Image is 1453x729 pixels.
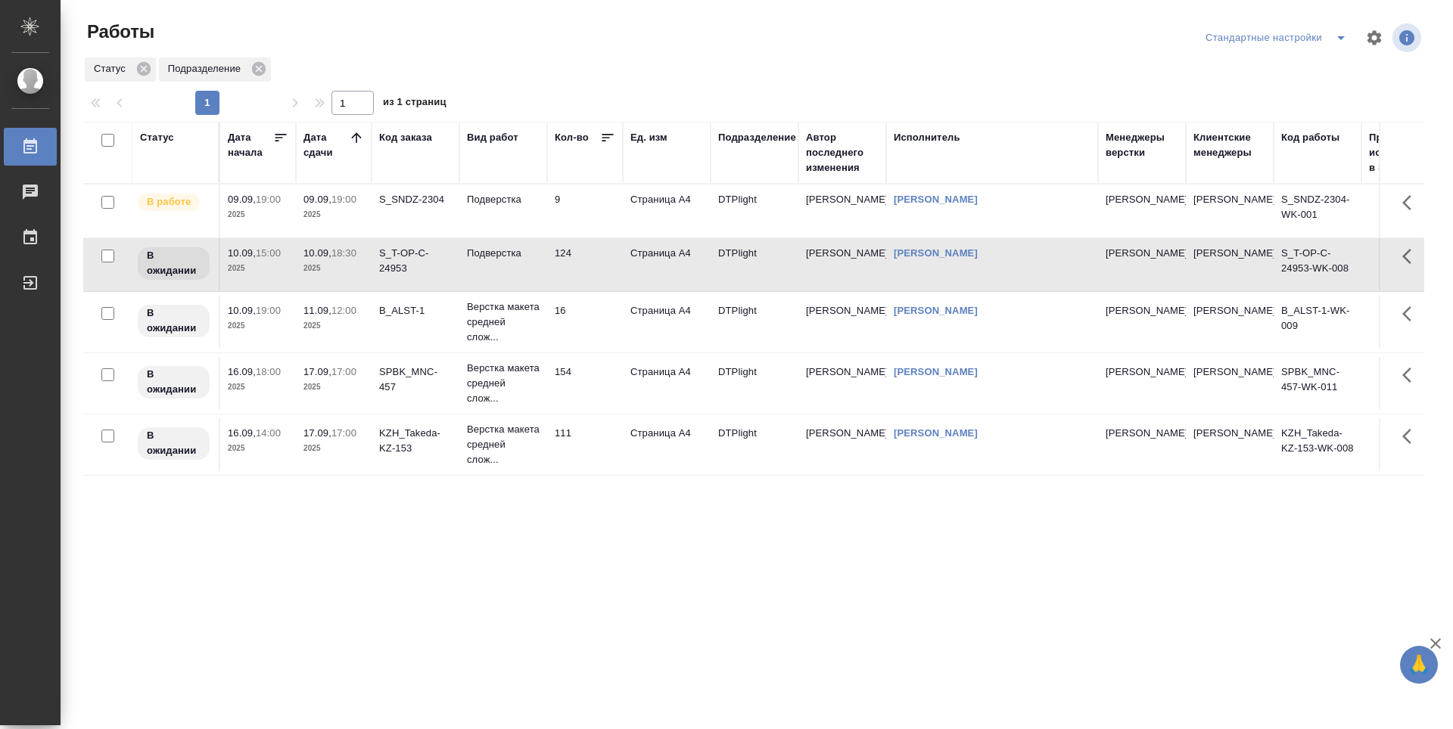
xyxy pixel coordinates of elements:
[547,357,623,410] td: 154
[1393,238,1430,275] button: Здесь прячутся важные кнопки
[1186,296,1274,349] td: [PERSON_NAME]
[228,318,288,333] p: 2025
[379,192,452,207] div: S_SNDZ-2304
[798,418,886,471] td: [PERSON_NAME]
[303,194,331,205] p: 09.09,
[1274,238,1361,291] td: S_T-OP-C-24953-WK-008
[140,130,174,145] div: Статус
[228,194,256,205] p: 09.09,
[379,364,452,395] div: SPBK_MNC-457
[256,427,281,439] p: 14:00
[147,367,201,397] p: В ожидании
[228,380,288,395] p: 2025
[147,248,201,278] p: В ожидании
[711,418,798,471] td: DTPlight
[1186,418,1274,471] td: [PERSON_NAME]
[228,305,256,316] p: 10.09,
[331,366,356,377] p: 17:00
[1393,296,1430,332] button: Здесь прячутся важные кнопки
[1193,130,1266,160] div: Клиентские менеджеры
[1393,418,1430,454] button: Здесь прячутся важные кнопки
[630,130,667,145] div: Ед. изм
[547,296,623,349] td: 16
[1406,649,1432,681] span: 🙏
[303,207,364,222] p: 2025
[1106,192,1178,207] p: [PERSON_NAME]
[467,299,540,345] p: Верстка макета средней слож...
[1186,238,1274,291] td: [PERSON_NAME]
[547,185,623,237] td: 9
[467,130,518,145] div: Вид работ
[711,185,798,237] td: DTPlight
[467,361,540,406] p: Верстка макета средней слож...
[467,422,540,467] p: Верстка макета средней слож...
[711,296,798,349] td: DTPlight
[894,305,978,316] a: [PERSON_NAME]
[806,130,879,175] div: Автор последнего изменения
[136,303,211,339] div: Исполнитель назначен, приступать к работе пока рано
[894,194,978,205] a: [PERSON_NAME]
[1274,185,1361,237] td: S_SNDZ-2304-WK-001
[1186,357,1274,410] td: [PERSON_NAME]
[256,305,281,316] p: 19:00
[1281,130,1339,145] div: Код работы
[379,303,452,318] div: B_ALST-1
[555,130,589,145] div: Кол-во
[256,366,281,377] p: 18:00
[1400,646,1438,684] button: 🙏
[256,194,281,205] p: 19:00
[303,318,364,333] p: 2025
[331,194,356,205] p: 19:00
[711,238,798,291] td: DTPlight
[228,207,288,222] p: 2025
[256,247,281,259] p: 15:00
[894,247,978,259] a: [PERSON_NAME]
[136,426,211,461] div: Исполнитель назначен, приступать к работе пока рано
[1392,23,1424,52] span: Посмотреть информацию
[623,185,711,237] td: Страница А4
[303,247,331,259] p: 10.09,
[718,130,796,145] div: Подразделение
[547,418,623,471] td: 111
[303,441,364,456] p: 2025
[623,418,711,471] td: Страница А4
[1369,130,1437,175] div: Прогресс исполнителя в SC
[228,247,256,259] p: 10.09,
[894,427,978,439] a: [PERSON_NAME]
[1106,246,1178,261] p: [PERSON_NAME]
[894,366,978,377] a: [PERSON_NAME]
[798,185,886,237] td: [PERSON_NAME]
[303,427,331,439] p: 17.09,
[467,192,540,207] p: Подверстка
[168,61,246,76] p: Подразделение
[1186,185,1274,237] td: [PERSON_NAME]
[85,57,156,82] div: Статус
[1106,364,1178,380] p: [PERSON_NAME]
[894,130,960,145] div: Исполнитель
[798,357,886,410] td: [PERSON_NAME]
[331,427,356,439] p: 17:00
[1202,26,1356,50] div: split button
[623,296,711,349] td: Страница А4
[1106,303,1178,318] p: [PERSON_NAME]
[1274,296,1361,349] td: B_ALST-1-WK-009
[379,130,432,145] div: Код заказа
[147,306,201,336] p: В ожидании
[228,366,256,377] p: 16.09,
[798,296,886,349] td: [PERSON_NAME]
[379,246,452,276] div: S_T-OP-C-24953
[136,192,211,212] div: Исполнитель выполняет работу
[331,247,356,259] p: 18:30
[147,428,201,458] p: В ожидании
[1106,130,1178,160] div: Менеджеры верстки
[467,246,540,261] p: Подверстка
[303,130,349,160] div: Дата сдачи
[383,93,446,115] span: из 1 страниц
[228,441,288,456] p: 2025
[1274,357,1361,410] td: SPBK_MNC-457-WK-011
[228,261,288,276] p: 2025
[1106,426,1178,441] p: [PERSON_NAME]
[331,305,356,316] p: 12:00
[303,366,331,377] p: 17.09,
[1393,357,1430,393] button: Здесь прячутся важные кнопки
